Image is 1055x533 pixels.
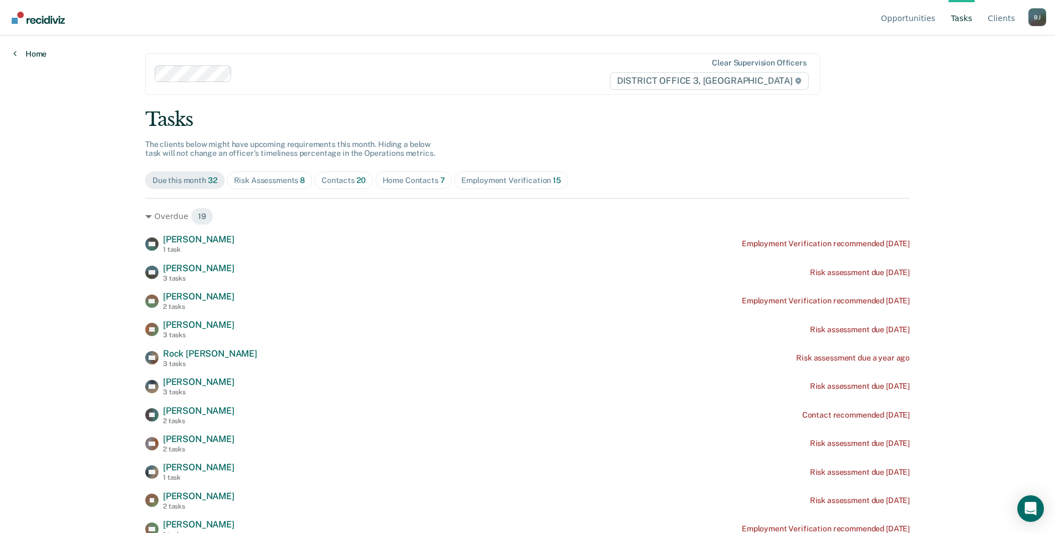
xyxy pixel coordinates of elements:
span: [PERSON_NAME] [163,491,235,501]
div: Risk assessment due [DATE] [810,496,910,505]
span: [PERSON_NAME] [163,263,235,273]
div: Employment Verification [461,176,560,185]
span: 15 [553,176,561,185]
div: Overdue 19 [145,207,910,225]
div: 2 tasks [163,417,235,425]
span: [PERSON_NAME] [163,434,235,444]
div: Risk assessment due [DATE] [810,325,910,334]
div: 2 tasks [163,303,235,311]
div: B J [1028,8,1046,26]
span: Rock [PERSON_NAME] [163,348,257,359]
div: 3 tasks [163,275,235,282]
span: [PERSON_NAME] [163,462,235,473]
div: Clear supervision officers [712,58,806,68]
div: Contacts [322,176,366,185]
div: 2 tasks [163,445,235,453]
span: [PERSON_NAME] [163,405,235,416]
button: Profile dropdown button [1028,8,1046,26]
a: Home [13,49,47,59]
div: Contact recommended [DATE] [802,410,910,420]
div: Risk assessment due [DATE] [810,382,910,391]
span: [PERSON_NAME] [163,234,235,245]
span: 7 [440,176,445,185]
span: [PERSON_NAME] [163,377,235,387]
div: Risk assessment due a year ago [796,353,910,363]
div: Risk assessment due [DATE] [810,468,910,477]
div: Home Contacts [383,176,445,185]
img: Recidiviz [12,12,65,24]
div: Due this month [152,176,217,185]
span: 8 [300,176,305,185]
div: 3 tasks [163,331,235,339]
div: Risk Assessments [234,176,305,185]
div: 1 task [163,474,235,481]
div: Tasks [145,108,910,131]
div: Employment Verification recommended [DATE] [742,239,910,248]
div: Employment Verification recommended [DATE] [742,296,910,306]
div: 3 tasks [163,388,235,396]
div: Risk assessment due [DATE] [810,268,910,277]
span: DISTRICT OFFICE 3, [GEOGRAPHIC_DATA] [610,72,809,90]
span: 32 [208,176,217,185]
div: 2 tasks [163,502,235,510]
span: 19 [191,207,213,225]
span: The clients below might have upcoming requirements this month. Hiding a below task will not chang... [145,140,435,158]
span: [PERSON_NAME] [163,291,235,302]
span: [PERSON_NAME] [163,519,235,530]
div: 3 tasks [163,360,257,368]
div: 1 task [163,246,235,253]
span: [PERSON_NAME] [163,319,235,330]
div: Open Intercom Messenger [1017,495,1044,522]
span: 20 [356,176,366,185]
div: Risk assessment due [DATE] [810,439,910,448]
